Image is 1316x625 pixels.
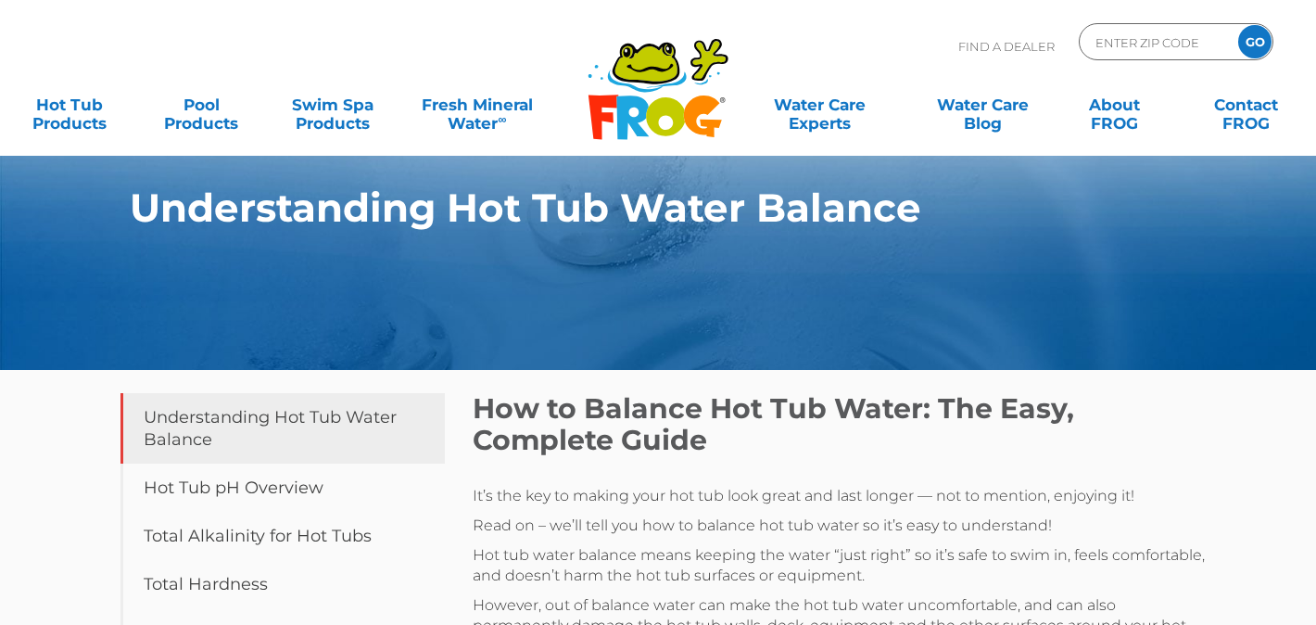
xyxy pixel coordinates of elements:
a: Water CareBlog [932,86,1034,123]
a: Hot TubProducts [19,86,120,123]
h1: Understanding Hot Tub Water Balance [130,185,1103,230]
h1: How to Balance Hot Tub Water: The Easy, Complete Guide [473,393,1214,456]
a: ContactFROG [1196,86,1297,123]
sup: ∞ [498,112,506,126]
a: Total Alkalinity for Hot Tubs [120,512,445,560]
p: Read on – we’ll tell you how to balance hot tub water so it’s easy to understand! [473,516,1214,536]
a: Fresh MineralWater∞ [413,86,541,123]
a: Water CareExperts [737,86,903,123]
a: Hot Tub pH Overview [120,464,445,512]
input: Zip Code Form [1094,29,1219,56]
a: Swim SpaProducts [282,86,384,123]
p: Find A Dealer [958,23,1055,70]
p: Hot tub water balance means keeping the water “just right” so it’s safe to swim in, feels comfort... [473,545,1214,586]
input: GO [1238,25,1272,58]
a: PoolProducts [150,86,252,123]
p: It’s the key to making your hot tub look great and last longer — not to mention, enjoying it! [473,486,1214,506]
a: Understanding Hot Tub Water Balance [120,393,445,464]
a: Total Hardness [120,560,445,608]
a: AboutFROG [1064,86,1166,123]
